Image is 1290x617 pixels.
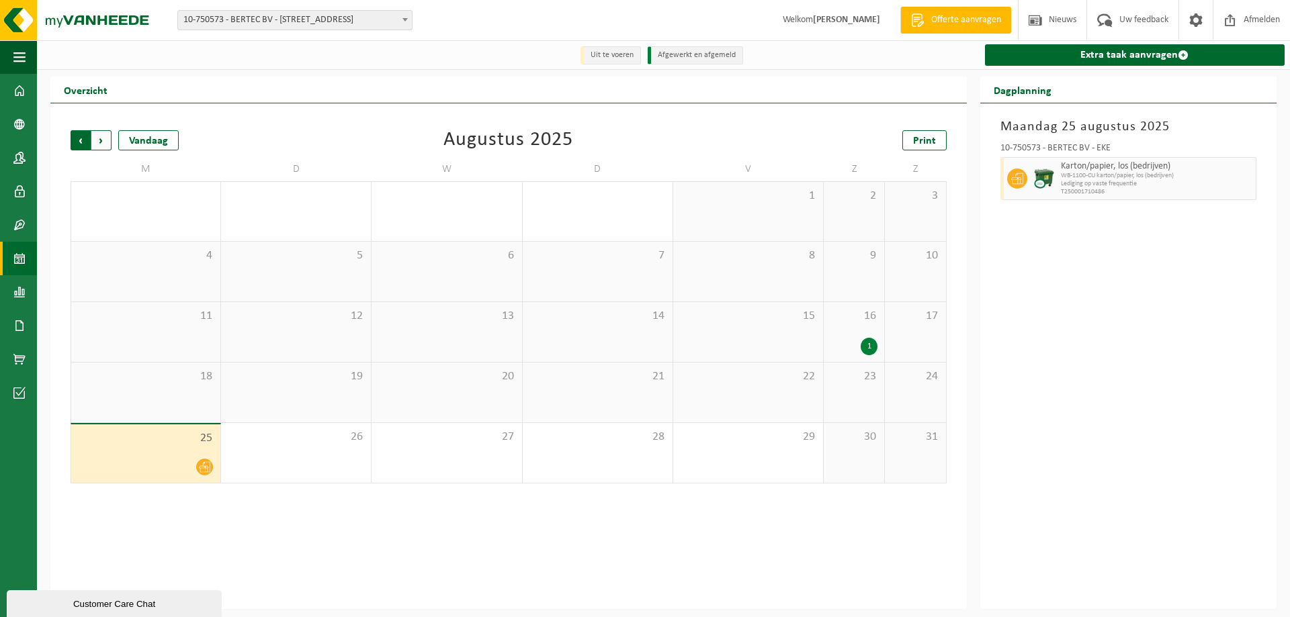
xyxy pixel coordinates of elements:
span: Offerte aanvragen [928,13,1004,27]
li: Afgewerkt en afgemeld [648,46,743,64]
span: 29 [680,430,816,444]
span: 9 [830,248,877,263]
span: 14 [529,309,666,324]
td: Z [824,157,885,181]
span: 15 [680,309,816,324]
span: T250001710486 [1061,188,1252,196]
span: 22 [680,369,816,384]
strong: [PERSON_NAME] [813,15,880,25]
td: D [523,157,673,181]
td: Z [885,157,946,181]
span: WB-1100-CU karton/papier, los (bedrijven) [1061,172,1252,180]
li: Uit te voeren [580,46,641,64]
a: Offerte aanvragen [900,7,1011,34]
img: WB-1100-CU [1034,169,1054,189]
span: 3 [892,189,939,203]
span: 28 [529,430,666,444]
h3: Maandag 25 augustus 2025 [1000,117,1256,137]
span: 13 [378,309,515,324]
span: 10 [892,248,939,263]
span: 21 [529,369,666,384]
span: 2 [830,189,877,203]
div: 1 [861,338,877,355]
span: 12 [228,309,364,324]
iframe: chat widget [7,587,224,617]
div: 10-750573 - BERTEC BV - EKE [1000,144,1256,157]
span: 10-750573 - BERTEC BV - 9810 EKE, TULPENSTRAAT 3 [178,11,412,30]
span: 23 [830,369,877,384]
span: 11 [78,309,214,324]
span: Lediging op vaste frequentie [1061,180,1252,188]
span: 17 [892,309,939,324]
span: 26 [228,430,364,444]
span: Print [913,136,936,146]
span: 6 [378,248,515,263]
span: Vorige [71,130,91,150]
a: Extra taak aanvragen [985,44,1285,66]
div: Augustus 2025 [443,130,573,150]
span: 19 [228,369,364,384]
td: W [372,157,522,181]
span: 18 [78,369,214,384]
span: 20 [378,369,515,384]
a: Print [902,130,947,150]
span: 8 [680,248,816,263]
span: 5 [228,248,364,263]
span: 30 [830,430,877,444]
td: V [673,157,824,181]
span: 27 [378,430,515,444]
span: 7 [529,248,666,263]
h2: Overzicht [50,77,121,103]
h2: Dagplanning [980,77,1065,103]
span: 31 [892,430,939,444]
span: 10-750573 - BERTEC BV - 9810 EKE, TULPENSTRAAT 3 [177,10,413,30]
span: Karton/papier, los (bedrijven) [1061,161,1252,172]
span: 16 [830,309,877,324]
div: Vandaag [118,130,179,150]
span: 24 [892,369,939,384]
span: Volgende [91,130,112,150]
span: 25 [78,431,214,446]
span: 4 [78,248,214,263]
td: D [221,157,372,181]
td: M [71,157,221,181]
span: 1 [680,189,816,203]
